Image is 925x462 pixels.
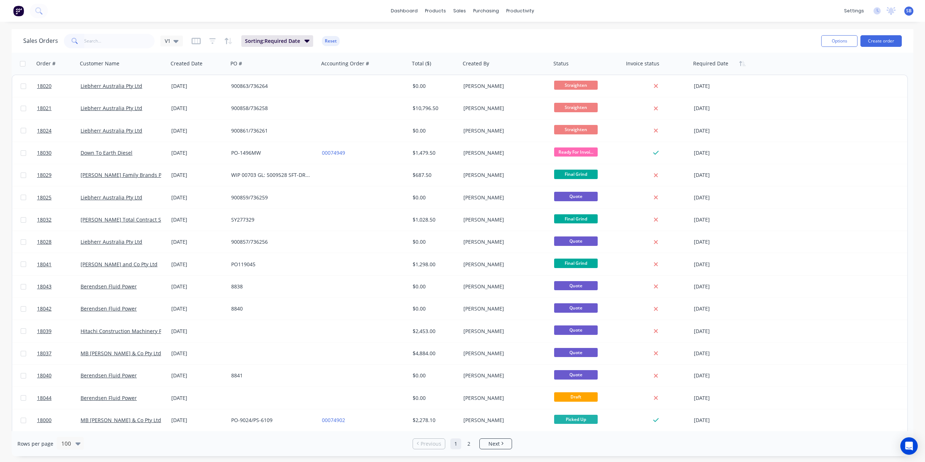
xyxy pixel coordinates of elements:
[900,437,918,455] div: Open Intercom Messenger
[463,194,544,201] div: [PERSON_NAME]
[37,261,52,268] span: 18041
[231,283,312,290] div: 8838
[463,305,544,312] div: [PERSON_NAME]
[413,417,455,424] div: $2,278.10
[81,171,175,178] a: [PERSON_NAME] Family Brands Pty Ltd
[171,305,225,312] div: [DATE]
[81,216,213,223] a: [PERSON_NAME] Total Contract Solutions (TSM) Pty Ltd
[387,5,421,16] a: dashboard
[231,105,312,112] div: 900858/736258
[81,394,137,401] a: Berendsen Fluid Power
[480,440,512,447] a: Next page
[81,194,142,201] a: Liebherr Australia Pty Ltd
[81,350,161,357] a: MB [PERSON_NAME] & Co Pty Ltd
[694,149,752,157] div: [DATE]
[694,350,752,357] div: [DATE]
[694,194,752,201] div: [DATE]
[23,37,58,44] h1: Sales Orders
[171,194,225,201] div: [DATE]
[241,35,313,47] button: Sorting:Required Date
[37,343,81,364] a: 18037
[413,440,445,447] a: Previous page
[171,238,225,246] div: [DATE]
[463,283,544,290] div: [PERSON_NAME]
[231,261,312,268] div: PO119045
[81,82,142,89] a: Liebherr Australia Pty Ltd
[554,103,598,112] span: Straighten
[81,238,142,245] a: Liebherr Australia Pty Ltd
[171,82,225,90] div: [DATE]
[554,170,598,179] span: Final Grind
[230,60,242,67] div: PO #
[321,60,369,67] div: Accounting Order #
[694,305,752,312] div: [DATE]
[694,216,752,223] div: [DATE]
[37,298,81,320] a: 18042
[553,60,569,67] div: Status
[231,372,312,379] div: 8841
[554,281,598,290] span: Quote
[17,440,53,447] span: Rows per page
[694,238,752,246] div: [DATE]
[37,387,81,409] a: 18044
[171,394,225,402] div: [DATE]
[80,60,119,67] div: Customer Name
[171,60,202,67] div: Created Date
[81,283,137,290] a: Berendsen Fluid Power
[245,37,300,45] span: Sorting: Required Date
[37,75,81,97] a: 18020
[81,149,132,156] a: Down To Earth Diesel
[81,127,142,134] a: Liebherr Australia Pty Ltd
[840,5,868,16] div: settings
[413,372,455,379] div: $0.00
[171,105,225,112] div: [DATE]
[463,105,544,112] div: [PERSON_NAME]
[554,236,598,246] span: Quote
[694,261,752,268] div: [DATE]
[413,171,455,179] div: $687.50
[694,105,752,112] div: [DATE]
[37,305,52,312] span: 18042
[171,216,225,223] div: [DATE]
[413,394,455,402] div: $0.00
[37,372,52,379] span: 18040
[37,105,52,112] span: 18021
[171,283,225,290] div: [DATE]
[450,5,470,16] div: sales
[554,147,598,157] span: Ready For Invoi...
[37,283,52,290] span: 18043
[463,216,544,223] div: [PERSON_NAME]
[554,125,598,134] span: Straighten
[463,127,544,134] div: [PERSON_NAME]
[410,438,515,449] ul: Pagination
[694,394,752,402] div: [DATE]
[694,328,752,335] div: [DATE]
[231,417,312,424] div: PO-9024/PS-6109
[322,149,345,156] a: 00074949
[463,261,544,268] div: [PERSON_NAME]
[322,417,345,423] a: 00074902
[554,370,598,379] span: Quote
[554,392,598,401] span: Draft
[554,259,598,268] span: Final Grind
[694,372,752,379] div: [DATE]
[463,149,544,157] div: [PERSON_NAME]
[413,194,455,201] div: $0.00
[554,81,598,90] span: Straighten
[470,5,503,16] div: purchasing
[626,60,659,67] div: Invoice status
[84,34,155,48] input: Search...
[171,372,225,379] div: [DATE]
[37,142,81,164] a: 18030
[463,328,544,335] div: [PERSON_NAME]
[412,60,431,67] div: Total ($)
[488,440,500,447] span: Next
[413,127,455,134] div: $0.00
[81,305,137,312] a: Berendsen Fluid Power
[37,127,52,134] span: 18024
[171,127,225,134] div: [DATE]
[694,417,752,424] div: [DATE]
[37,97,81,119] a: 18021
[463,417,544,424] div: [PERSON_NAME]
[37,209,81,231] a: 18032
